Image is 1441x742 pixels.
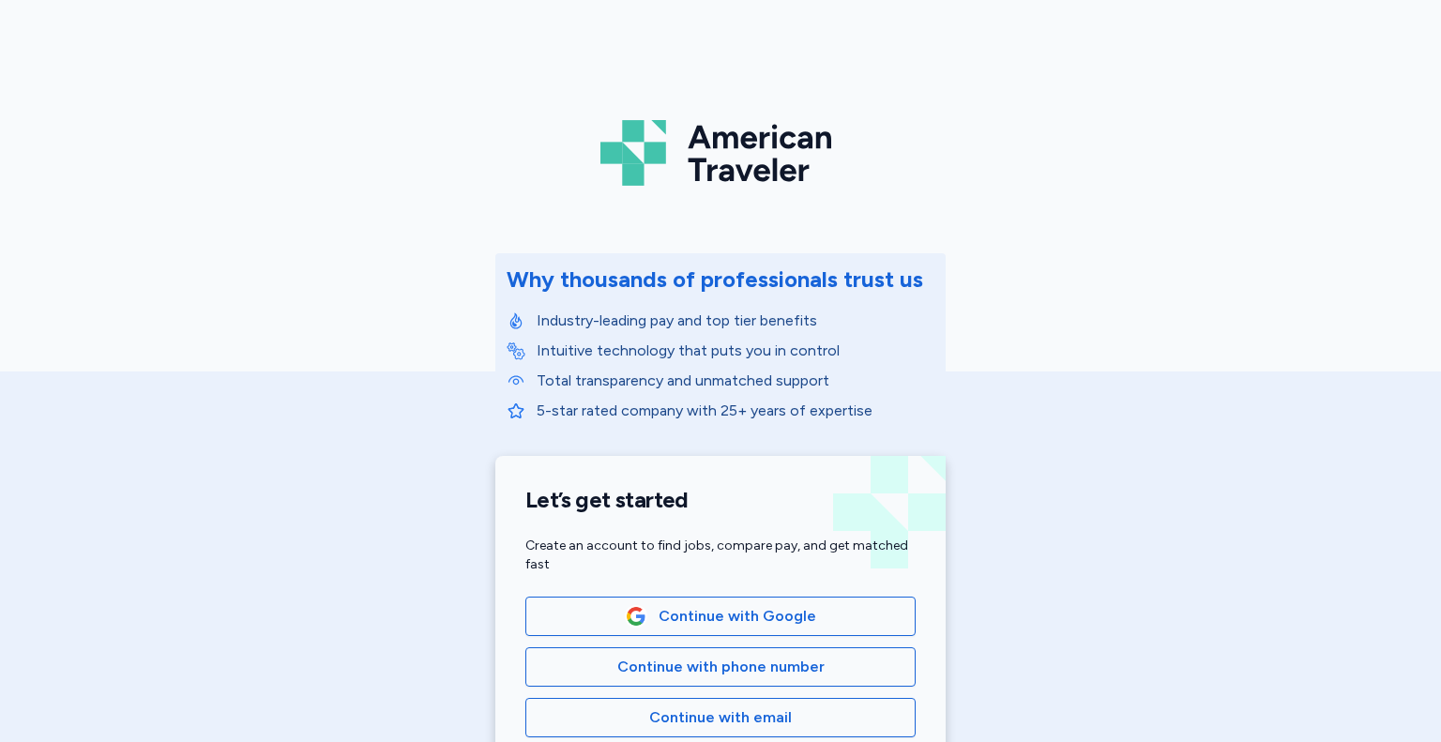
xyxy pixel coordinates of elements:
p: Industry-leading pay and top tier benefits [537,310,934,332]
img: Google Logo [626,606,646,627]
h1: Let’s get started [525,486,916,514]
span: Continue with phone number [617,656,825,678]
button: Continue with phone number [525,647,916,687]
span: Continue with Google [659,605,816,628]
button: Continue with email [525,698,916,737]
div: Create an account to find jobs, compare pay, and get matched fast [525,537,916,574]
p: Intuitive technology that puts you in control [537,340,934,362]
div: Why thousands of professionals trust us [507,265,923,295]
img: Logo [600,113,841,193]
p: 5-star rated company with 25+ years of expertise [537,400,934,422]
button: Google LogoContinue with Google [525,597,916,636]
span: Continue with email [649,706,792,729]
p: Total transparency and unmatched support [537,370,934,392]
